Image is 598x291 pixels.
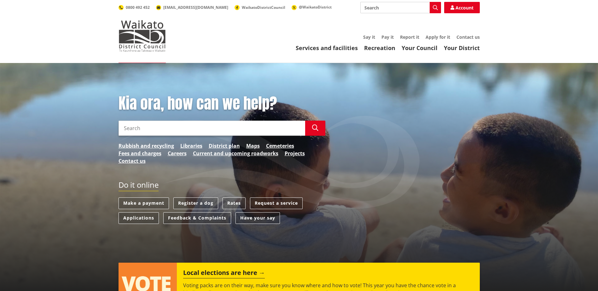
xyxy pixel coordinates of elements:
[363,34,375,40] a: Say it
[223,197,246,209] a: Rates
[266,142,294,150] a: Cemeteries
[235,212,280,224] a: Have your say
[173,197,218,209] a: Register a dog
[381,34,394,40] a: Pay it
[400,34,419,40] a: Report it
[456,34,480,40] a: Contact us
[209,142,240,150] a: District plan
[364,44,395,52] a: Recreation
[163,212,231,224] a: Feedback & Complaints
[444,44,480,52] a: Your District
[119,157,146,165] a: Contact us
[163,5,228,10] span: [EMAIL_ADDRESS][DOMAIN_NAME]
[119,20,166,52] img: Waikato District Council - Te Kaunihera aa Takiwaa o Waikato
[119,121,305,136] input: Search input
[119,212,159,224] a: Applications
[119,94,325,113] h1: Kia ora, how can we help?
[119,150,161,157] a: Fees and charges
[444,2,480,13] a: Account
[126,5,150,10] span: 0800 492 452
[402,44,438,52] a: Your Council
[193,150,278,157] a: Current and upcoming roadworks
[119,180,159,191] h2: Do it online
[242,5,285,10] span: WaikatoDistrictCouncil
[250,197,303,209] a: Request a service
[168,150,187,157] a: Careers
[119,197,169,209] a: Make a payment
[183,269,265,278] h2: Local elections are here
[285,150,305,157] a: Projects
[156,5,228,10] a: [EMAIL_ADDRESS][DOMAIN_NAME]
[119,142,174,150] a: Rubbish and recycling
[360,2,441,13] input: Search input
[292,4,332,10] a: @WaikatoDistrict
[235,5,285,10] a: WaikatoDistrictCouncil
[296,44,358,52] a: Services and facilities
[299,4,332,10] span: @WaikatoDistrict
[426,34,450,40] a: Apply for it
[246,142,260,150] a: Maps
[119,5,150,10] a: 0800 492 452
[180,142,202,150] a: Libraries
